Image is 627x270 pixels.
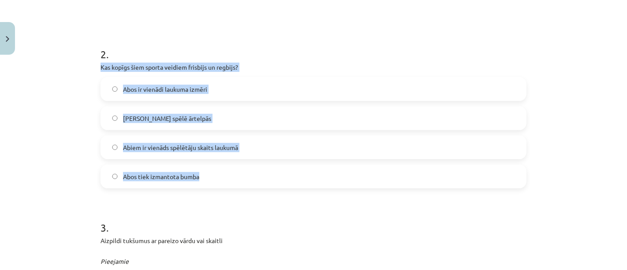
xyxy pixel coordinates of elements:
[123,172,199,181] span: Abos tiek izmantota bumba
[112,174,118,180] input: Abos tiek izmantota bumba
[6,36,9,42] img: icon-close-lesson-0947bae3869378f0d4975bcd49f059093ad1ed9edebbc8119c70593378902aed.svg
[123,114,211,123] span: [PERSON_NAME] spēlē ārtelpās
[123,143,238,152] span: Abiem ir vienāds spēlētāju skaits laukumā
[101,236,526,245] p: Aizpildi tukšumus ar pareizo vārdu vai skaitli
[101,63,526,72] p: Kas kopīgs šiem sporta veidiem frisbijs un regbijs?
[112,86,118,92] input: Abos ir vienādi laukuma izmēri
[101,206,526,233] h1: 3 .
[101,33,526,60] h1: 2 .
[123,85,207,94] span: Abos ir vienādi laukuma izmēri
[112,145,118,150] input: Abiem ir vienāds spēlētāju skaits laukumā
[112,116,118,121] input: [PERSON_NAME] spēlē ārtelpās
